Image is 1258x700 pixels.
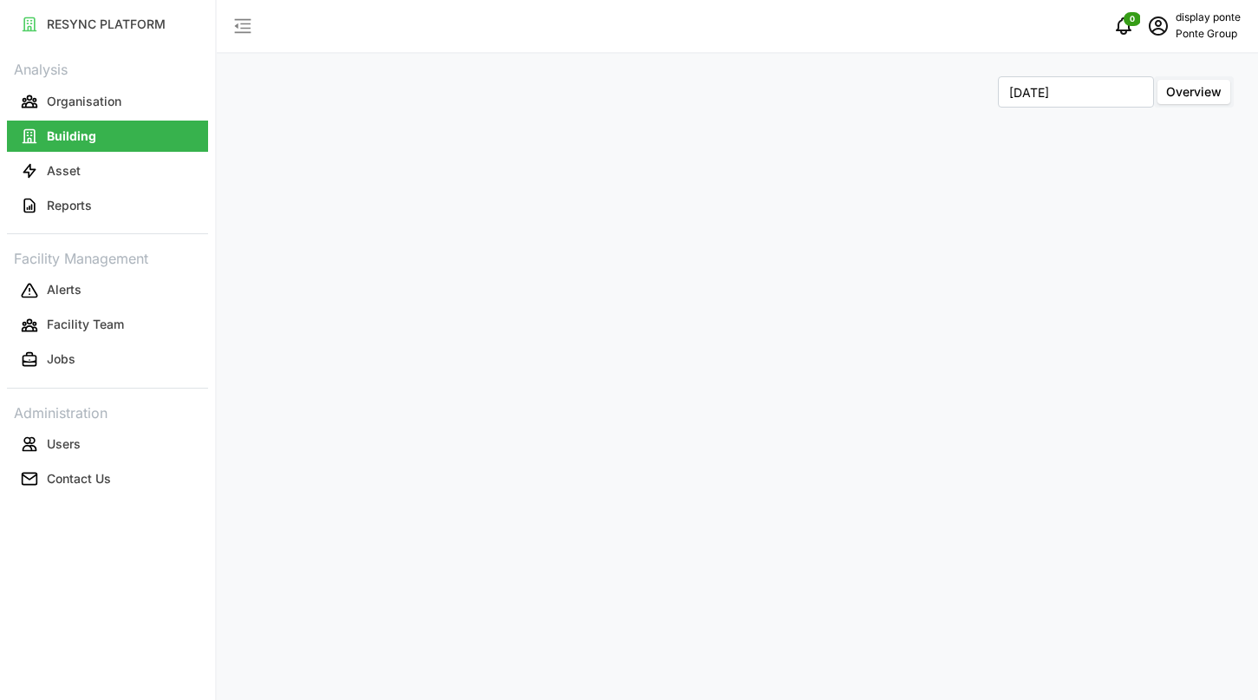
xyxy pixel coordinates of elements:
[7,275,208,306] button: Alerts
[7,7,208,42] a: RESYNC PLATFORM
[7,344,208,376] button: Jobs
[1166,84,1222,99] span: Overview
[7,427,208,461] a: Users
[7,154,208,188] a: Asset
[47,316,124,333] p: Facility Team
[47,470,111,487] p: Contact Us
[7,121,208,152] button: Building
[1130,13,1135,25] span: 0
[998,76,1154,108] input: Select Month
[1176,26,1241,43] p: Ponte Group
[7,463,208,494] button: Contact Us
[47,350,75,368] p: Jobs
[7,343,208,377] a: Jobs
[47,435,81,453] p: Users
[7,461,208,496] a: Contact Us
[7,86,208,117] button: Organisation
[7,56,208,81] p: Analysis
[7,273,208,308] a: Alerts
[47,197,92,214] p: Reports
[47,16,166,33] p: RESYNC PLATFORM
[7,9,208,40] button: RESYNC PLATFORM
[7,155,208,186] button: Asset
[1176,10,1241,26] p: display ponte
[7,190,208,221] button: Reports
[47,128,96,145] p: Building
[7,308,208,343] a: Facility Team
[7,310,208,341] button: Facility Team
[7,84,208,119] a: Organisation
[47,281,81,298] p: Alerts
[7,429,208,460] button: Users
[7,399,208,424] p: Administration
[47,162,81,180] p: Asset
[1141,9,1176,43] button: schedule
[7,119,208,154] a: Building
[47,93,121,110] p: Organisation
[7,245,208,270] p: Facility Management
[7,188,208,223] a: Reports
[1106,9,1141,43] button: notifications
